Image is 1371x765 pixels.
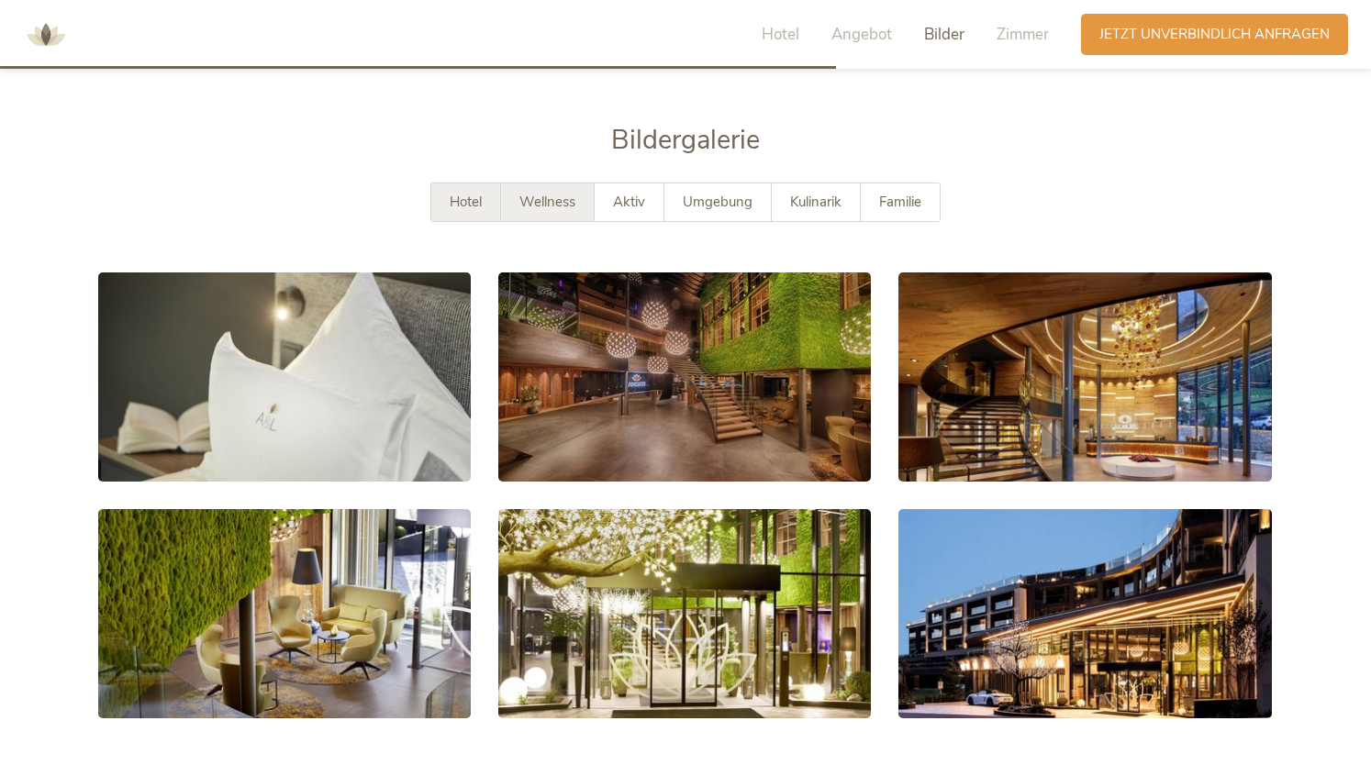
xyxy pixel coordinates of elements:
span: Jetzt unverbindlich anfragen [1099,25,1330,44]
span: Hotel [762,24,799,45]
span: Hotel [450,193,482,211]
span: Zimmer [997,24,1049,45]
span: Wellness [519,193,575,211]
span: Umgebung [683,193,752,211]
a: AMONTI & LUNARIS Wellnessresort [18,28,73,40]
span: Familie [879,193,921,211]
span: Aktiv [613,193,645,211]
span: Bildergalerie [611,122,760,158]
span: Kulinarik [790,193,842,211]
img: AMONTI & LUNARIS Wellnessresort [18,7,73,62]
span: Angebot [831,24,892,45]
span: Bilder [924,24,964,45]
